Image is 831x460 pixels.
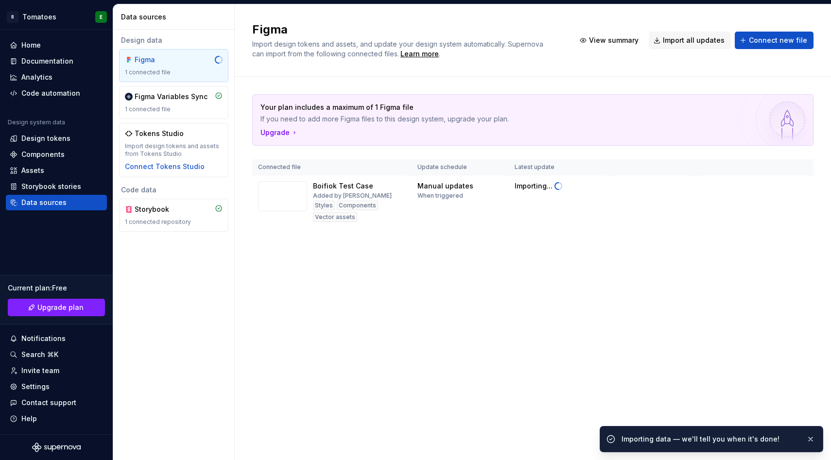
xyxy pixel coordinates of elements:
[6,379,107,394] a: Settings
[663,35,725,45] span: Import all updates
[125,162,205,171] button: Connect Tokens Studio
[252,40,545,58] span: Import design tokens and assets, and update your design system automatically. Supernova can impor...
[313,201,335,210] div: Styles
[21,182,81,191] div: Storybook stories
[119,35,228,45] div: Design data
[8,119,65,126] div: Design system data
[252,22,563,37] h2: Figma
[337,201,378,210] div: Components
[6,331,107,346] button: Notifications
[21,398,76,408] div: Contact support
[119,123,228,177] a: Tokens StudioImport design tokens and assets from Tokens StudioConnect Tokens Studio
[21,198,67,207] div: Data sources
[313,181,373,191] div: Boifiok Test Case
[6,363,107,378] a: Invite team
[749,35,807,45] span: Connect new file
[135,92,208,102] div: Figma Variables Sync
[100,13,103,21] div: E
[6,53,107,69] a: Documentation
[21,134,70,143] div: Design tokens
[2,6,111,27] button: BTomatoesE
[6,131,107,146] a: Design tokens
[399,51,440,58] span: .
[21,88,80,98] div: Code automation
[6,179,107,194] a: Storybook stories
[622,434,798,444] div: Importing data — we'll tell you when it's done!
[6,195,107,210] a: Data sources
[260,102,737,112] p: Your plan includes a maximum of 1 Figma file
[121,12,230,22] div: Data sources
[313,212,357,222] div: Vector assets
[417,181,473,191] div: Manual updates
[125,142,223,158] div: Import design tokens and assets from Tokens Studio
[119,185,228,195] div: Code data
[260,128,298,137] button: Upgrade
[37,303,84,312] span: Upgrade plan
[21,72,52,82] div: Analytics
[6,85,107,101] a: Code automation
[119,86,228,119] a: Figma Variables Sync1 connected file
[6,395,107,410] button: Contact support
[135,204,181,214] div: Storybook
[252,159,412,175] th: Connected file
[21,366,59,375] div: Invite team
[32,443,81,452] svg: Supernova Logo
[21,350,58,359] div: Search ⌘K
[119,199,228,232] a: Storybook1 connected repository
[412,159,509,175] th: Update schedule
[8,299,105,316] button: Upgrade plan
[21,40,41,50] div: Home
[6,69,107,85] a: Analytics
[21,166,44,175] div: Assets
[6,37,107,53] a: Home
[6,163,107,178] a: Assets
[22,12,56,22] div: Tomatoes
[125,105,223,113] div: 1 connected file
[21,56,73,66] div: Documentation
[6,411,107,426] button: Help
[8,283,105,293] div: Current plan : Free
[7,11,18,23] div: B
[589,35,639,45] span: View summary
[6,147,107,162] a: Components
[260,114,737,124] p: If you need to add more Figma files to this design system, upgrade your plan.
[125,218,223,226] div: 1 connected repository
[21,150,65,159] div: Components
[417,192,463,200] div: When triggered
[125,68,223,76] div: 1 connected file
[400,49,439,59] a: Learn more
[135,55,181,65] div: Figma
[6,347,107,362] button: Search ⌘K
[735,32,814,49] button: Connect new file
[515,181,553,191] div: Importing...
[135,129,184,138] div: Tokens Studio
[509,159,610,175] th: Latest update
[575,32,645,49] button: View summary
[21,414,37,424] div: Help
[649,32,731,49] button: Import all updates
[21,334,66,343] div: Notifications
[21,382,50,392] div: Settings
[119,49,228,82] a: Figma1 connected file
[313,192,392,200] div: Added by [PERSON_NAME]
